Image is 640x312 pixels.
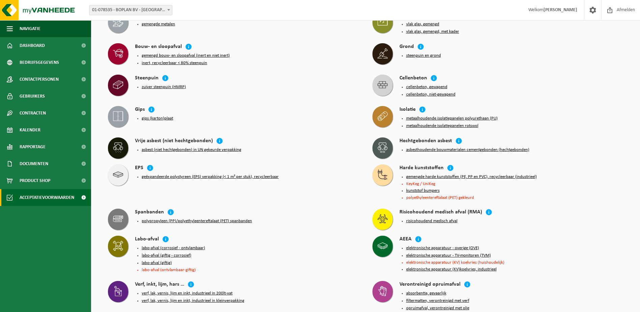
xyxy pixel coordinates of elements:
span: Documenten [20,155,48,172]
button: inert, recycleerbaar < 80% steenpuin [142,60,207,66]
li: elektronische apparatuur (KV) koelvries (huishoudelijk) [406,260,623,265]
button: kunststof bumpers [406,188,440,193]
h4: Risicohoudend medisch afval (RMA) [399,209,482,216]
button: labo-afval (giftig) [142,260,172,266]
h4: Vrije asbest (niet hechtgebonden) [135,137,213,145]
li: KeyKeg / UniKeg [406,182,623,186]
h4: Verontreinigd opruimafval [399,281,461,289]
button: zuiver steenpuin (HMRP) [142,84,186,90]
button: vlak glas, gemengd, met kader [406,29,459,34]
button: cellenbeton, niet-gewapend [406,92,455,97]
button: risicohoudend medisch afval [406,218,457,224]
button: metaalhoudende isolatiepanelen polyurethaan (PU) [406,116,498,121]
h4: Cellenbeton [399,75,427,82]
button: labo-afval (corrosief - ontvlambaar) [142,245,205,251]
button: vlak glas, gemengd [406,22,439,27]
button: gemengde harde kunststoffen (PE, PP en PVC), recycleerbaar (industrieel) [406,174,537,180]
span: Navigatie [20,20,40,37]
h4: Hechtgebonden asbest [399,137,452,145]
h4: Isolatie [399,106,416,114]
button: verf, lak, vernis, lijm en inkt, industrieel in kleinverpakking [142,298,244,304]
button: metaalhoudende isolatiepanelen rotswol [406,123,478,129]
span: Gebruikers [20,88,45,105]
span: Acceptatievoorwaarden [20,189,74,206]
h4: Harde kunststoffen [399,164,444,172]
h4: Labo-afval [135,236,159,243]
button: elektronische apparatuur - TV-monitoren (TVM) [406,253,491,258]
button: labo-afval (giftig - corrosief) [142,253,191,258]
span: Dashboard [20,37,45,54]
h4: Steenpuin [135,75,159,82]
button: elektronische apparatuur (KV)koelvries, industrieel [406,267,497,272]
button: verf, lak, vernis, lijm en inkt, industrieel in 200lt-vat [142,291,232,296]
strong: [PERSON_NAME] [544,7,577,12]
span: Product Shop [20,172,50,189]
li: labo-afval (ontvlambaar-giftig) [142,268,359,272]
h4: EPS [135,164,143,172]
li: polyethyleentereftalaat (PET) gekleurd [406,196,623,200]
button: steenpuin en grond [406,53,441,58]
button: opruimafval, verontreinigd met olie [406,306,469,311]
button: geëxpandeerde polystyreen (EPS) verpakking (< 1 m² per stuk), recycleerbaar [142,174,279,180]
h4: Bouw- en sloopafval [135,43,182,51]
button: polypropyleen (PP)/polyethyleentereftalaat (PET) spanbanden [142,218,252,224]
h4: Grond [399,43,414,51]
h4: Spanbanden [135,209,164,216]
button: elektronische apparatuur - overige (OVE) [406,245,479,251]
button: absorbentia, gevaarlijk [406,291,446,296]
button: filtermatten, verontreinigd met verf [406,298,469,304]
span: 01-078535 - BOPLAN BV - MOORSELE [89,5,172,15]
button: gemengd bouw- en sloopafval (inert en niet inert) [142,53,230,58]
button: asbest (niet hechtgebonden) in UN gekeurde verpakking [142,147,241,153]
button: gemengde metalen [142,22,175,27]
span: Contracten [20,105,46,122]
h4: AEEA [399,236,412,243]
span: Bedrijfsgegevens [20,54,59,71]
h4: Verf, inkt, lijm, hars … [135,281,184,289]
button: asbesthoudende bouwmaterialen cementgebonden (hechtgebonden) [406,147,529,153]
button: cellenbeton, gewapend [406,84,447,90]
span: Contactpersonen [20,71,59,88]
button: gips (karton)plaat [142,116,173,121]
span: Kalender [20,122,40,138]
span: Rapportage [20,138,46,155]
h4: Gips [135,106,145,114]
